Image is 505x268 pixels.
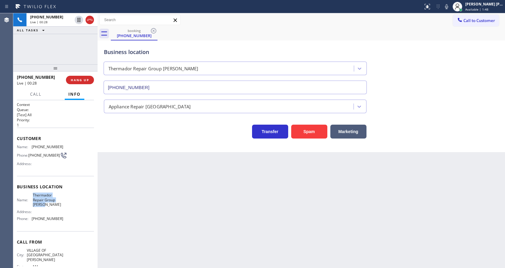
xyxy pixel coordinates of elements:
span: Address: [17,209,33,214]
span: Info [68,91,81,97]
button: ALL TASKS [13,27,51,34]
button: Hold Customer [75,16,83,24]
span: Name: [17,145,32,149]
div: Business location [104,48,366,56]
div: [PHONE_NUMBER] [111,33,157,38]
h1: Context [17,102,94,107]
span: [PHONE_NUMBER] [32,216,63,221]
h2: Queue: [17,107,94,112]
span: Business location [17,184,94,190]
button: Transfer [252,125,288,139]
span: Thermador Repair Group [PERSON_NAME] [33,193,63,207]
span: [PHONE_NUMBER] [17,74,55,80]
button: Hang up [86,16,94,24]
span: Live | 00:28 [17,81,37,86]
span: [PHONE_NUMBER] [32,145,63,149]
span: VILLAGE OF [GEOGRAPHIC_DATA][PERSON_NAME] [27,248,63,262]
div: [PERSON_NAME] [PERSON_NAME] [465,2,503,7]
span: Customer [17,136,94,141]
span: Live | 00:28 [30,20,48,24]
p: 1 [17,123,94,128]
button: Mute [442,2,451,11]
button: Call [26,88,45,100]
h2: Priority: [17,117,94,123]
span: HANG UP [71,78,89,82]
span: [PHONE_NUMBER] [28,153,60,158]
div: Appliance Repair [GEOGRAPHIC_DATA] [109,103,191,110]
input: Search [100,15,180,25]
span: Call From [17,239,94,245]
span: Phone: [17,216,32,221]
button: Spam [291,125,327,139]
span: Address: [17,161,33,166]
span: Available | 1:48 [465,7,488,11]
span: Call [30,91,42,97]
span: ALL TASKS [17,28,39,32]
span: Call to Customer [463,18,495,23]
div: Thermador Repair Group [PERSON_NAME] [108,65,198,72]
p: [Test] All [17,112,94,117]
span: Name: [17,198,33,202]
div: booking [111,28,157,33]
span: Phone: [17,153,28,158]
button: Call to Customer [453,15,499,26]
span: [PHONE_NUMBER] [30,14,63,20]
button: Marketing [330,125,366,139]
button: HANG UP [66,76,94,84]
button: Info [65,88,84,100]
input: Phone Number [104,81,367,94]
span: City: [17,253,27,257]
div: (781) 354-1395 [111,27,157,40]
